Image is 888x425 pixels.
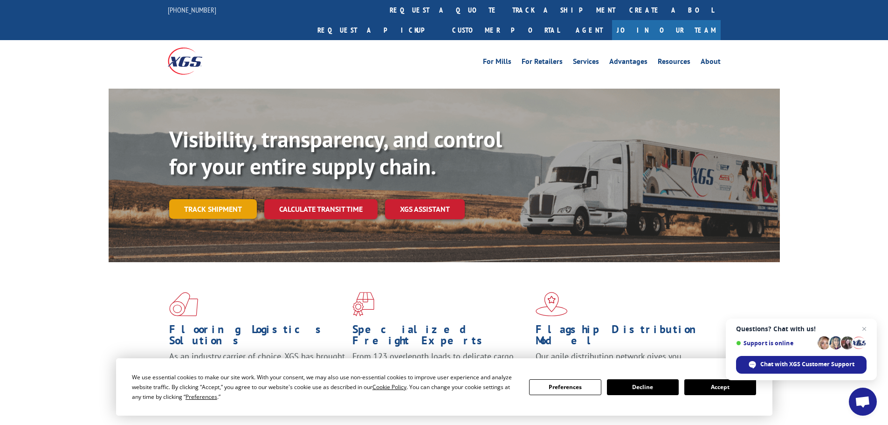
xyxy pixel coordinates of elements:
a: [PHONE_NUMBER] [168,5,216,14]
div: We use essential cookies to make our site work. With your consent, we may also use non-essential ... [132,372,518,402]
span: Preferences [186,393,217,401]
span: Chat with XGS Customer Support [760,360,854,369]
a: Join Our Team [612,20,721,40]
a: For Retailers [522,58,563,68]
img: xgs-icon-focused-on-flooring-red [352,292,374,316]
a: Open chat [849,388,877,416]
span: Support is online [736,340,814,347]
span: Our agile distribution network gives you nationwide inventory management on demand. [536,351,707,373]
span: Chat with XGS Customer Support [736,356,867,374]
a: Advantages [609,58,647,68]
span: Cookie Policy [372,383,406,391]
a: Customer Portal [445,20,566,40]
h1: Specialized Freight Experts [352,324,529,351]
p: From 123 overlength loads to delicate cargo, our experienced staff knows the best way to move you... [352,351,529,392]
a: For Mills [483,58,511,68]
a: Agent [566,20,612,40]
button: Preferences [529,379,601,395]
span: Questions? Chat with us! [736,325,867,333]
a: About [701,58,721,68]
a: Services [573,58,599,68]
img: xgs-icon-total-supply-chain-intelligence-red [169,292,198,316]
button: Decline [607,379,679,395]
a: Track shipment [169,199,257,219]
img: xgs-icon-flagship-distribution-model-red [536,292,568,316]
a: Request a pickup [310,20,445,40]
a: Resources [658,58,690,68]
a: Calculate transit time [264,199,378,219]
div: Cookie Consent Prompt [116,358,772,416]
h1: Flooring Logistics Solutions [169,324,345,351]
a: XGS ASSISTANT [385,199,465,219]
b: Visibility, transparency, and control for your entire supply chain. [169,125,502,181]
button: Accept [684,379,756,395]
span: As an industry carrier of choice, XGS has brought innovation and dedication to flooring logistics... [169,351,345,384]
h1: Flagship Distribution Model [536,324,712,351]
